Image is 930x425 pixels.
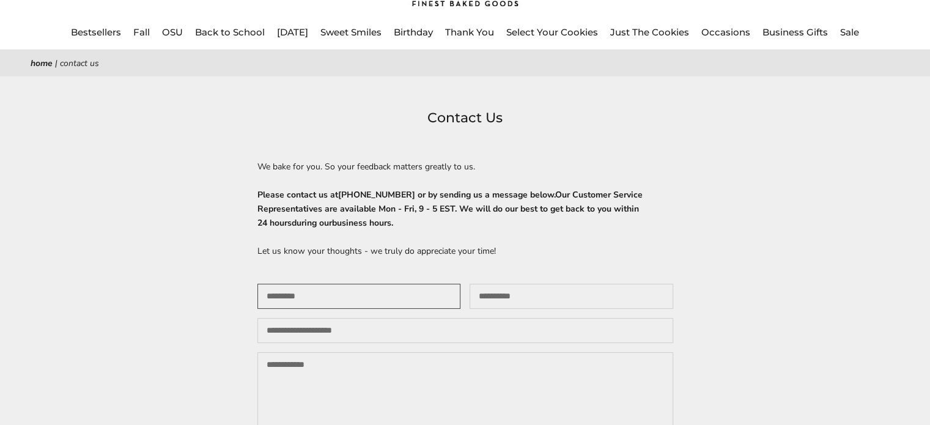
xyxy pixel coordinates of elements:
[292,217,332,229] span: during our
[277,26,308,38] a: [DATE]
[506,26,598,38] a: Select Your Cookies
[31,56,899,70] nav: breadcrumbs
[762,26,828,38] a: Business Gifts
[338,189,555,201] span: [PHONE_NUMBER] or by sending us a message below.
[257,284,461,309] input: Your name
[257,189,643,229] strong: Please contact us at
[470,284,673,309] input: Your email
[320,26,382,38] a: Sweet Smiles
[55,57,57,69] span: |
[257,244,673,258] p: Let us know your thoughts - we truly do appreciate your time!
[133,26,150,38] a: Fall
[60,57,99,69] span: Contact Us
[31,57,53,69] a: Home
[701,26,750,38] a: Occasions
[332,217,393,229] span: business hours.
[10,379,127,415] iframe: Sign Up via Text for Offers
[610,26,689,38] a: Just The Cookies
[71,26,121,38] a: Bestsellers
[840,26,859,38] a: Sale
[394,26,433,38] a: Birthday
[49,107,881,129] h1: Contact Us
[195,26,265,38] a: Back to School
[162,26,183,38] a: OSU
[257,189,643,229] span: Our Customer Service Representatives are available Mon - Fri, 9 - 5 EST. We will do our best to g...
[257,160,673,174] p: We bake for you. So your feedback matters greatly to us.
[445,26,494,38] a: Thank You
[257,318,673,343] input: Your phone (optional)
